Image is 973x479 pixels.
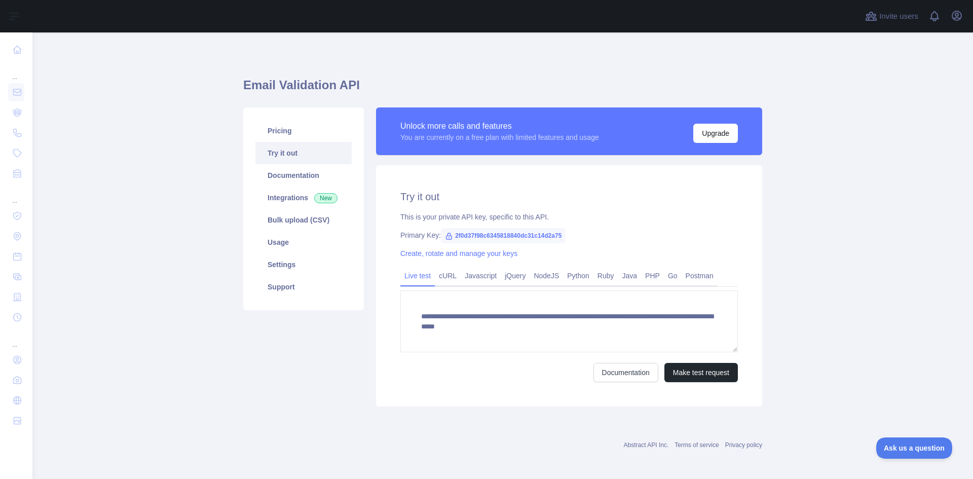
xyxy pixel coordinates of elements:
a: Usage [255,231,352,253]
a: Integrations New [255,187,352,209]
div: ... [8,185,24,205]
a: Settings [255,253,352,276]
a: PHP [641,268,664,284]
h2: Try it out [400,190,738,204]
a: Privacy policy [725,441,762,449]
a: Live test [400,268,435,284]
span: Invite users [879,11,918,22]
div: ... [8,61,24,81]
iframe: Toggle Customer Support [876,437,953,459]
h1: Email Validation API [243,77,762,101]
div: Primary Key: [400,230,738,240]
span: New [314,193,338,203]
a: Support [255,276,352,298]
div: You are currently on a free plan with limited features and usage [400,132,599,142]
a: Javascript [461,268,501,284]
a: Ruby [593,268,618,284]
a: Abstract API Inc. [624,441,669,449]
button: Upgrade [693,124,738,143]
a: Try it out [255,142,352,164]
a: Pricing [255,120,352,142]
a: Postman [682,268,718,284]
a: NodeJS [530,268,563,284]
a: Create, rotate and manage your keys [400,249,517,257]
a: Go [664,268,682,284]
a: Python [563,268,593,284]
div: This is your private API key, specific to this API. [400,212,738,222]
a: Documentation [255,164,352,187]
a: Java [618,268,642,284]
a: Documentation [593,363,658,382]
a: Bulk upload (CSV) [255,209,352,231]
button: Invite users [863,8,920,24]
div: Unlock more calls and features [400,120,599,132]
a: cURL [435,268,461,284]
span: 2f0d37f98c6345818840dc31c14d2a75 [441,228,566,243]
a: Terms of service [675,441,719,449]
div: ... [8,328,24,349]
a: jQuery [501,268,530,284]
button: Make test request [664,363,738,382]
